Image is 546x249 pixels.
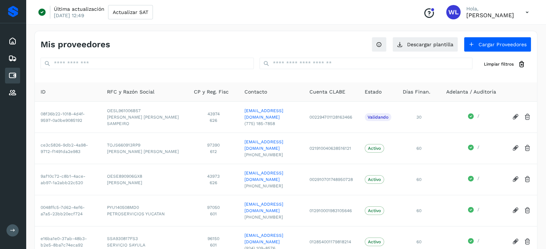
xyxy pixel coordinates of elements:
[244,120,298,127] span: (775) 185-7858
[54,6,104,12] p: Última actualización
[446,206,500,215] div: /
[478,58,531,71] button: Limpiar filtros
[35,101,101,133] td: 08f36b22-1018-4d4f-9597-0a0be9085192
[5,68,20,83] div: Cuentas por pagar
[244,214,298,220] span: [PHONE_NUMBER]
[35,195,101,226] td: 0048ffc5-7d62-4ef6-a7a5-23bb20ecf724
[194,211,233,217] span: 601
[446,238,500,246] div: /
[244,170,298,183] a: [EMAIL_ADDRESS][DOMAIN_NAME]
[194,111,233,117] span: 43974
[368,208,381,213] p: Activo
[107,148,182,155] span: [PERSON_NAME] [PERSON_NAME]
[446,144,500,153] div: /
[107,173,182,179] span: OESE890906GX8
[416,115,421,120] span: 30
[107,114,182,127] span: [PERSON_NAME] [PERSON_NAME] SAMPEIRO
[244,107,298,120] a: [EMAIL_ADDRESS][DOMAIN_NAME]
[244,232,298,245] a: [EMAIL_ADDRESS][DOMAIN_NAME]
[368,115,388,120] p: Validando
[416,177,421,182] span: 60
[304,164,359,195] td: 002910701748950728
[5,51,20,66] div: Embarques
[107,142,182,148] span: TOJS660913RP9
[416,208,421,213] span: 60
[35,164,101,195] td: 9af10c72-c8b1-4ace-ab97-1a2abb22c520
[41,39,110,50] h4: Mis proveedores
[107,211,182,217] span: PETROSERVICIOS YUCATAN
[484,61,514,67] span: Limpiar filtros
[244,183,298,189] span: [PHONE_NUMBER]
[466,6,514,12] p: Hola,
[194,179,233,186] span: 626
[107,242,182,248] span: SERVICIO SAYULA
[194,148,233,155] span: 612
[446,113,500,121] div: /
[107,107,182,114] span: OESL961006B57
[244,152,298,158] span: [PHONE_NUMBER]
[416,239,421,244] span: 60
[5,85,20,101] div: Proveedores
[41,88,46,96] span: ID
[107,235,182,242] span: SSA930817FS3
[466,12,514,19] p: Wilberth López Baliño
[464,37,531,52] button: Cargar Proveedores
[107,179,182,186] span: [PERSON_NAME]
[244,201,298,214] a: [EMAIL_ADDRESS][DOMAIN_NAME]
[365,88,382,96] span: Estado
[194,88,229,96] span: CP y Reg. Fisc
[54,12,84,19] p: [DATE] 12:49
[392,37,458,52] button: Descargar plantilla
[194,204,233,211] span: 97050
[446,88,496,96] span: Adelanta / Auditoría
[304,195,359,226] td: 012910001983105646
[309,88,345,96] span: Cuenta CLABE
[368,177,381,182] p: Activo
[304,133,359,164] td: 021910040638516121
[107,88,154,96] span: RFC y Razón Social
[244,88,267,96] span: Contacto
[108,5,153,19] button: Actualizar SAT
[446,175,500,184] div: /
[5,33,20,49] div: Inicio
[403,88,430,96] span: Días Finan.
[35,133,101,164] td: ce3c5826-9db2-4a98-9712-f1491da2e983
[304,101,359,133] td: 002294701128163466
[194,242,233,248] span: 601
[416,146,421,151] span: 60
[194,142,233,148] span: 97390
[368,146,381,151] p: Activo
[194,235,233,242] span: 96150
[368,239,381,244] p: Activo
[113,10,148,15] span: Actualizar SAT
[107,204,182,211] span: PYU140508MD0
[194,173,233,179] span: 43973
[194,117,233,124] span: 626
[244,139,298,152] a: [EMAIL_ADDRESS][DOMAIN_NAME]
